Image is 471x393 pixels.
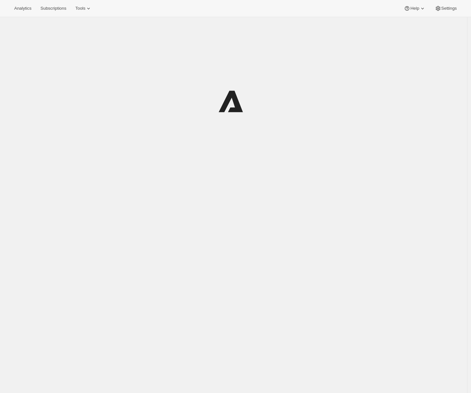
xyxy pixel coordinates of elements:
[40,6,66,11] span: Subscriptions
[37,4,70,13] button: Subscriptions
[75,6,85,11] span: Tools
[410,6,419,11] span: Help
[14,6,31,11] span: Analytics
[400,4,429,13] button: Help
[71,4,96,13] button: Tools
[431,4,461,13] button: Settings
[10,4,35,13] button: Analytics
[441,6,457,11] span: Settings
